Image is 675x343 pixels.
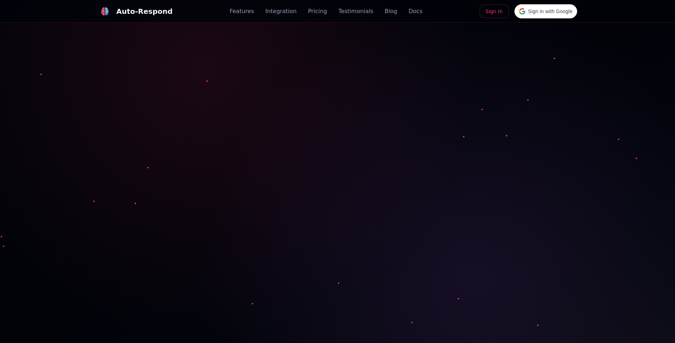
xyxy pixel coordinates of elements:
[101,7,109,16] img: logo.svg
[339,7,374,16] a: Testimonials
[116,6,173,16] div: Auto-Respond
[385,7,397,16] a: Blog
[265,7,296,16] a: Integration
[480,5,509,18] a: Sign In
[308,7,327,16] a: Pricing
[408,7,422,16] a: Docs
[514,4,577,18] div: Sign in with Google
[98,4,173,18] a: Auto-Respond
[230,7,254,16] a: Features
[528,8,573,15] span: Sign in with Google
